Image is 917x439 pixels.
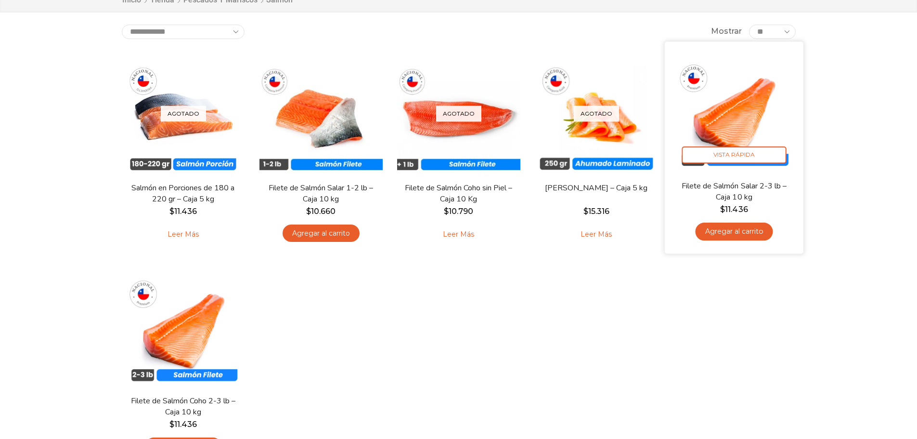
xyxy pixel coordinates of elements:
[128,396,238,418] a: Filete de Salmón Coho 2-3 lb – Caja 10 kg
[720,204,725,213] span: $
[682,146,786,163] span: Vista Rápida
[153,225,214,245] a: Leé más sobre “Salmón en Porciones de 180 a 220 gr - Caja 5 kg”
[265,183,376,205] a: Filete de Salmón Salar 1-2 lb – Caja 10 kg
[169,207,174,216] span: $
[436,106,481,121] p: Agotado
[583,207,609,216] bdi: 15.316
[711,26,742,37] span: Mostrar
[169,420,197,429] bdi: 11.436
[678,180,789,203] a: Filete de Salmón Salar 2-3 lb – Caja 10 kg
[574,106,619,121] p: Agotado
[583,207,588,216] span: $
[720,204,748,213] bdi: 11.436
[444,207,449,216] span: $
[695,223,773,240] a: Agregar al carrito: “Filete de Salmón Salar 2-3 lb - Caja 10 kg”
[161,106,206,121] p: Agotado
[128,183,238,205] a: Salmón en Porciones de 180 a 220 gr – Caja 5 kg
[566,225,627,245] a: Leé más sobre “Salmón Ahumado Laminado - Caja 5 kg”
[428,225,489,245] a: Leé más sobre “Filete de Salmón Coho sin Piel – Caja 10 Kg”
[169,420,174,429] span: $
[541,183,651,194] a: [PERSON_NAME] – Caja 5 kg
[444,207,473,216] bdi: 10.790
[306,207,336,216] bdi: 10.660
[403,183,514,205] a: Filete de Salmón Coho sin Piel – Caja 10 Kg
[169,207,197,216] bdi: 11.436
[122,25,245,39] select: Pedido de la tienda
[283,225,360,242] a: Agregar al carrito: “Filete de Salmón Salar 1-2 lb – Caja 10 kg”
[306,207,311,216] span: $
